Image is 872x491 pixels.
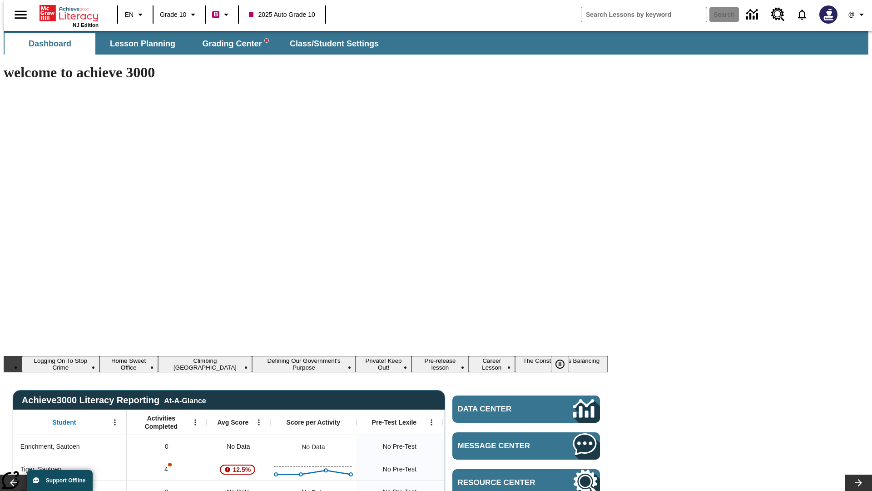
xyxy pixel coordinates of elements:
[46,477,85,484] span: Support Offline
[411,356,469,372] button: Slide 6 Pre-release lesson
[163,465,170,474] p: 4
[99,356,158,372] button: Slide 2 Home Sweet Office
[443,435,529,458] div: No Data, Enrichment, Sautoen
[207,458,270,481] div: , 12.5%, Attention! This student's Average First Try Score of 12.5% is below 65%, Tiger, Sautoen
[29,39,71,49] span: Dashboard
[458,441,546,451] span: Message Center
[265,39,268,42] svg: writing assistant alert
[383,465,416,474] span: No Pre-Test, Tiger, Sautoen
[164,395,206,405] div: At-A-Glance
[5,33,95,55] button: Dashboard
[443,458,529,481] div: No Data, Tiger, Sautoen
[165,442,168,451] span: 0
[40,3,99,28] div: Home
[121,6,150,23] button: Language: EN, Select a language
[790,3,814,26] a: Notifications
[229,461,255,478] span: 12.5%
[4,64,608,81] h1: welcome to achieve 3000
[282,33,386,55] button: Class/Student Settings
[52,418,76,426] span: Student
[515,356,608,372] button: Slide 8 The Constitution's Balancing Act
[127,435,207,458] div: 0, Enrichment, Sautoen
[581,7,707,22] input: search field
[458,478,546,487] span: Resource Center
[819,5,837,24] img: Avatar
[766,2,790,27] a: Resource Center, Will open in new tab
[845,475,872,491] button: Lesson carousel, Next
[551,356,569,372] button: Pause
[458,405,543,414] span: Data Center
[27,470,93,491] button: Support Offline
[252,356,356,372] button: Slide 4 Defining Our Government's Purpose
[190,33,281,55] button: Grading Center
[814,3,843,26] button: Select a new avatar
[110,39,175,49] span: Lesson Planning
[425,416,438,429] button: Open Menu
[202,39,268,49] span: Grading Center
[207,435,270,458] div: No Data, Enrichment, Sautoen
[217,418,248,426] span: Avg Score
[848,10,854,20] span: @
[290,39,379,49] span: Class/Student Settings
[22,356,99,372] button: Slide 1 Logging On To Stop Crime
[551,356,578,372] div: Pause
[208,6,235,23] button: Boost Class color is violet red. Change class color
[249,10,315,20] span: 2025 Auto Grade 10
[252,416,266,429] button: Open Menu
[156,6,202,23] button: Grade: Grade 10, Select a grade
[125,10,134,20] span: EN
[7,1,34,28] button: Open side menu
[4,31,868,55] div: SubNavbar
[131,414,191,431] span: Activities Completed
[158,356,253,372] button: Slide 3 Climbing Mount Tai
[40,4,99,22] a: Home
[452,396,600,423] a: Data Center
[452,432,600,460] a: Message Center
[297,438,329,456] div: No Data, Enrichment, Sautoen
[469,356,515,372] button: Slide 7 Career Lesson
[73,22,99,28] span: NJ Edition
[20,442,80,451] span: Enrichment, Sautoen
[741,2,766,27] a: Data Center
[108,416,122,429] button: Open Menu
[20,465,62,474] span: Tiger, Sautoen
[372,418,417,426] span: Pre-Test Lexile
[356,356,411,372] button: Slide 5 Private! Keep Out!
[22,395,206,406] span: Achieve3000 Literacy Reporting
[213,9,218,20] span: B
[222,437,254,456] span: No Data
[188,416,202,429] button: Open Menu
[843,6,872,23] button: Profile/Settings
[4,33,387,55] div: SubNavbar
[160,10,186,20] span: Grade 10
[97,33,188,55] button: Lesson Planning
[287,418,341,426] span: Score per Activity
[127,458,207,481] div: 4, One or more Activity scores may be invalid., Tiger, Sautoen
[383,442,416,451] span: No Pre-Test, Enrichment, Sautoen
